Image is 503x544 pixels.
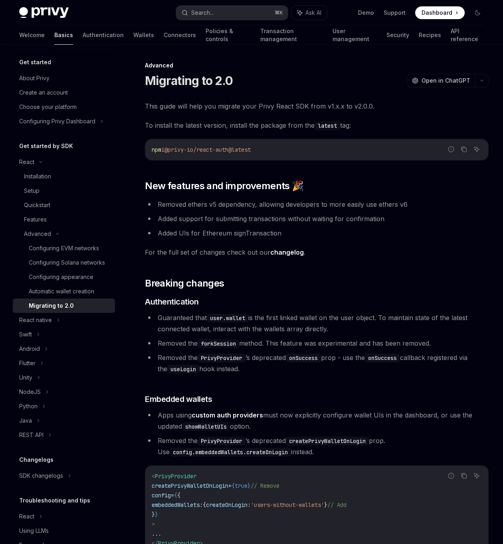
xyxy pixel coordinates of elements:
h5: Troubleshooting and tips [19,496,90,505]
div: REST API [19,430,44,440]
a: Welcome [19,26,45,45]
a: Migrating to 2.0 [13,299,115,313]
div: Configuring Privy Dashboard [19,117,95,126]
div: Migrating to 2.0 [29,301,74,311]
span: Breaking changes [145,277,224,290]
div: React [19,157,34,167]
span: > [152,520,155,528]
a: Create an account [13,85,115,100]
span: Guaranteed that is the first linked wallet on the user object. To maintain state of the latest co... [158,314,467,333]
button: Open in ChatGPT [407,74,475,87]
li: Added UIs for Ethereum signTransaction [145,227,489,239]
span: { [177,492,180,499]
div: Choose your platform [19,102,77,112]
span: New features and improvements 🎉 [145,180,303,192]
a: Security [386,26,409,45]
a: Dashboard [415,6,465,19]
code: user.wallet [207,314,248,322]
span: Open in ChatGPT [422,77,470,85]
code: latest [315,121,340,130]
div: React [19,512,34,521]
span: embeddedWallets: [152,501,203,508]
span: = [228,482,232,489]
span: 'users-without-wallets' [251,501,324,508]
button: Toggle dark mode [471,6,484,19]
a: Demo [358,9,374,17]
a: API reference [451,26,484,45]
a: Installation [13,169,115,184]
div: SDK changelogs [19,471,63,481]
span: PrivyProvider [155,473,196,480]
div: Python [19,402,38,411]
button: Report incorrect code [446,471,456,481]
div: Features [24,215,47,224]
button: Report incorrect code [446,144,456,154]
a: custom auth providers [192,411,263,419]
div: Flutter [19,358,36,368]
a: Setup [13,184,115,198]
span: Dashboard [422,9,452,17]
div: Unity [19,373,32,382]
span: // Add [327,501,347,508]
button: Ask AI [471,144,482,154]
code: showWalletUIs [182,422,230,431]
code: onSuccess [286,354,321,362]
a: Choose your platform [13,100,115,114]
div: React native [19,315,52,325]
div: Using LLMs [19,526,49,536]
span: Authentication [145,296,198,307]
span: } [152,511,155,518]
a: User management [333,26,377,45]
div: Search... [191,8,214,18]
a: Quickstart [13,198,115,212]
img: dark logo [19,7,69,18]
div: Setup [24,186,40,196]
li: Added support for submitting transactions without waiting for confirmation [145,213,489,224]
a: Support [384,9,406,17]
h5: Get started [19,57,51,67]
span: Removed the method. This feature was experimental and has been removed. [158,339,431,347]
div: Quickstart [24,200,50,210]
span: true [235,482,248,489]
span: { [174,492,177,499]
span: createPrivyWalletOnLogin [152,482,228,489]
span: } [248,482,251,489]
code: onSuccess [365,354,400,362]
button: Copy the contents from the code block [459,471,469,481]
a: Wallets [133,26,154,45]
code: useLogin [167,365,199,374]
div: Configuring Solana networks [29,258,105,267]
span: @privy-io/react-auth@latest [164,146,251,153]
h1: Migrating to 2.0 [145,73,233,88]
a: Configuring EVM networks [13,241,115,255]
span: config [152,492,171,499]
span: < [152,473,155,480]
div: About Privy [19,73,50,83]
button: Ask AI [292,6,327,20]
a: Configuring appearance [13,270,115,284]
span: = [171,492,174,499]
a: About Privy [13,71,115,85]
span: To install the latest version, install the package from the tag: [145,120,489,131]
div: Create an account [19,88,68,97]
span: ... [152,530,161,537]
span: For the full set of changes check out our . [145,247,489,258]
span: } [155,511,158,518]
div: Advanced [24,229,51,239]
span: Removed the ’s deprecated prop - use the callback registered via the hook instead. [158,354,467,373]
div: Configuring EVM networks [29,243,99,253]
a: changelog [270,248,304,257]
span: { [232,482,235,489]
a: Connectors [164,26,196,45]
a: Automatic wallet creation [13,284,115,299]
code: createPrivyWalletOnLogin [286,437,369,445]
a: Authentication [83,26,124,45]
span: } [324,501,327,508]
a: Configuring Solana networks [13,255,115,270]
span: ⌘ K [275,10,283,16]
span: Removed the ’s deprecated prop. Use instead. [158,437,385,456]
a: Transaction management [260,26,323,45]
div: Java [19,416,32,425]
span: npm [152,146,161,153]
h5: Get started by SDK [19,141,73,151]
